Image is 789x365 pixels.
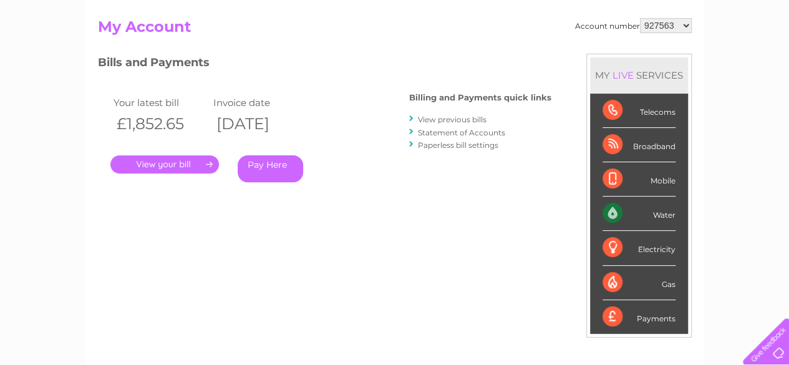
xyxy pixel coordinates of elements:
a: Telecoms [636,53,673,62]
a: Log out [748,53,777,62]
div: Telecoms [603,94,675,128]
h3: Bills and Payments [98,54,551,75]
td: Invoice date [210,94,310,111]
div: Payments [603,300,675,334]
a: 0333 014 3131 [554,6,640,22]
a: Statement of Accounts [418,128,505,137]
a: Pay Here [238,155,303,182]
a: Energy [601,53,628,62]
h2: My Account [98,18,692,42]
div: Gas [603,266,675,300]
a: . [110,155,219,173]
div: Water [603,197,675,231]
div: Clear Business is a trading name of Verastar Limited (registered in [GEOGRAPHIC_DATA] No. 3667643... [100,7,690,61]
a: Contact [706,53,737,62]
div: Account number [575,18,692,33]
th: [DATE] [210,111,310,137]
a: View previous bills [418,115,486,124]
a: Paperless bill settings [418,140,498,150]
td: Your latest bill [110,94,210,111]
div: MY SERVICES [590,57,688,93]
div: Mobile [603,162,675,197]
div: LIVE [610,69,636,81]
div: Electricity [603,231,675,265]
th: £1,852.65 [110,111,210,137]
img: logo.png [27,32,91,71]
h4: Billing and Payments quick links [409,93,551,102]
div: Broadband [603,128,675,162]
a: Water [569,53,593,62]
a: Blog [680,53,699,62]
